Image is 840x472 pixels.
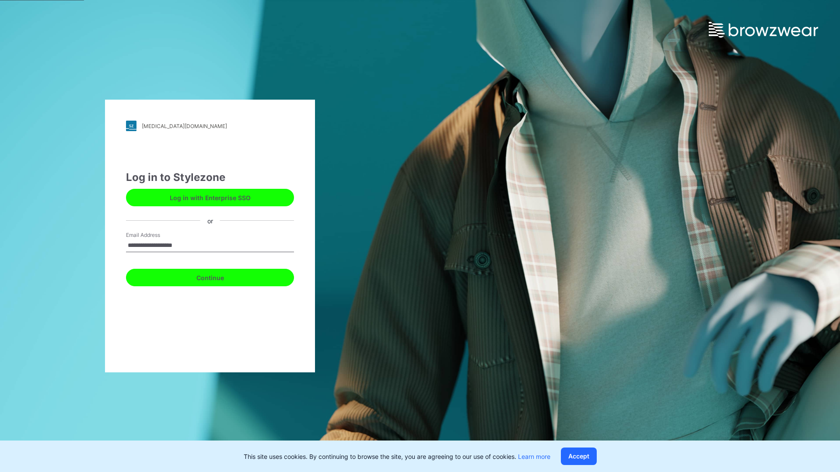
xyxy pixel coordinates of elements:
[244,452,550,461] p: This site uses cookies. By continuing to browse the site, you are agreeing to our use of cookies.
[126,189,294,206] button: Log in with Enterprise SSO
[709,22,818,38] img: browzwear-logo.e42bd6dac1945053ebaf764b6aa21510.svg
[126,121,136,131] img: stylezone-logo.562084cfcfab977791bfbf7441f1a819.svg
[126,269,294,286] button: Continue
[518,453,550,460] a: Learn more
[561,448,597,465] button: Accept
[142,123,227,129] div: [MEDICAL_DATA][DOMAIN_NAME]
[126,170,294,185] div: Log in to Stylezone
[126,231,187,239] label: Email Address
[126,121,294,131] a: [MEDICAL_DATA][DOMAIN_NAME]
[200,216,220,225] div: or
